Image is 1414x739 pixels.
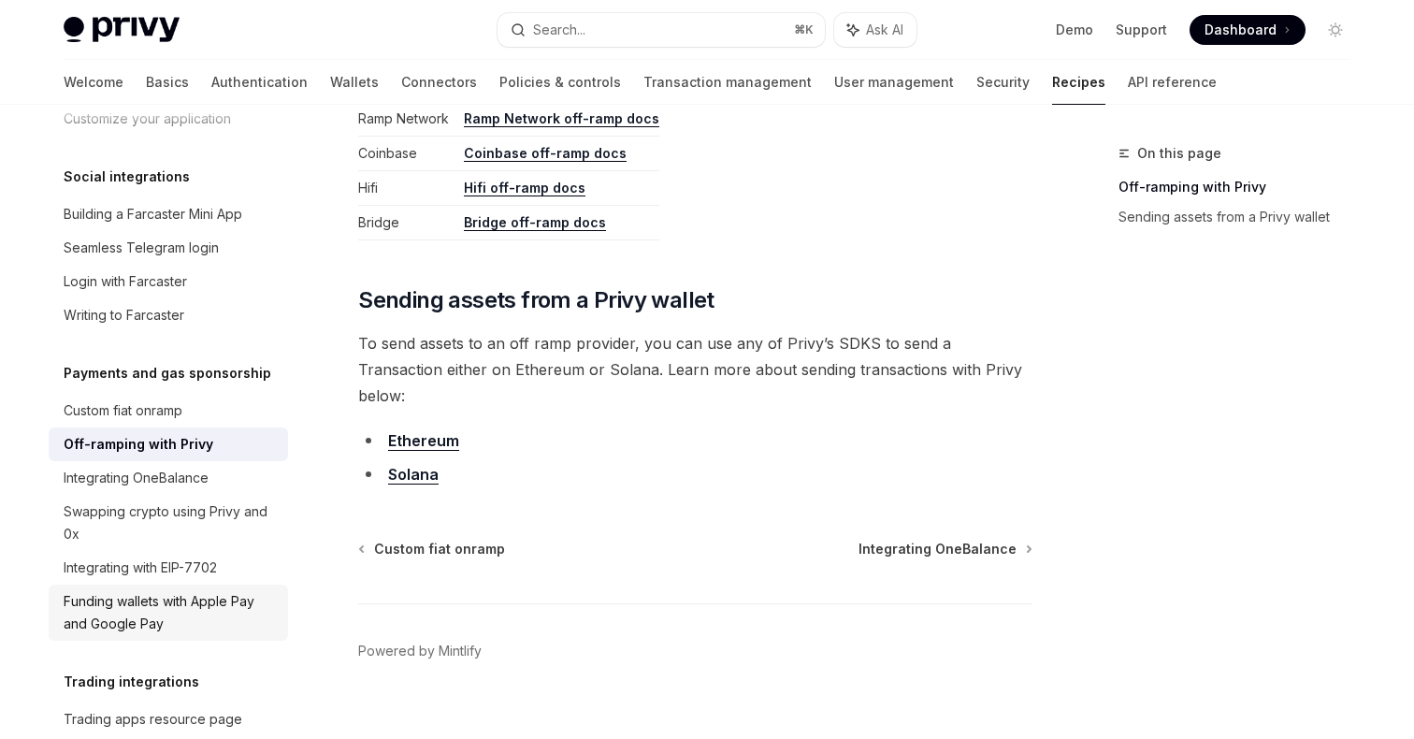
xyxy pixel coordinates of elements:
span: Sending assets from a Privy wallet [358,285,714,315]
span: Ask AI [866,21,903,39]
div: Building a Farcaster Mini App [64,203,242,225]
a: Integrating OneBalance [858,540,1031,558]
td: Coinbase [358,137,456,171]
span: Integrating OneBalance [858,540,1017,558]
div: Integrating OneBalance [64,467,209,489]
a: API reference [1128,60,1217,105]
td: Ramp Network [358,102,456,137]
div: Swapping crypto using Privy and 0x [64,500,277,545]
a: Seamless Telegram login [49,231,288,265]
a: Coinbase off-ramp docs [464,145,627,162]
a: Ramp Network off-ramp docs [464,110,659,127]
a: Trading apps resource page [49,703,288,736]
a: Custom fiat onramp [49,394,288,427]
div: Trading apps resource page [64,708,242,731]
a: Writing to Farcaster [49,298,288,332]
a: Policies & controls [499,60,621,105]
a: Basics [146,60,189,105]
button: Ask AI [834,13,916,47]
a: Solana [388,465,439,485]
a: Bridge off-ramp docs [464,214,606,231]
span: ⌘ K [794,22,814,37]
td: Bridge [358,206,456,240]
a: Integrating with EIP-7702 [49,551,288,585]
a: Swapping crypto using Privy and 0x [49,495,288,551]
a: Connectors [401,60,477,105]
div: Writing to Farcaster [64,304,184,326]
div: Integrating with EIP-7702 [64,557,217,579]
span: On this page [1137,142,1221,165]
a: Wallets [330,60,379,105]
a: Authentication [211,60,308,105]
span: Custom fiat onramp [374,540,505,558]
a: Off-ramping with Privy [49,427,288,461]
a: Building a Farcaster Mini App [49,197,288,231]
div: Seamless Telegram login [64,237,219,259]
a: Off-ramping with Privy [1118,172,1365,202]
a: Recipes [1052,60,1105,105]
h5: Payments and gas sponsorship [64,362,271,384]
a: Dashboard [1190,15,1306,45]
a: User management [834,60,954,105]
a: Integrating OneBalance [49,461,288,495]
h5: Trading integrations [64,671,199,693]
img: light logo [64,17,180,43]
div: Funding wallets with Apple Pay and Google Pay [64,590,277,635]
a: Hifi off-ramp docs [464,180,585,196]
a: Ethereum [388,431,459,451]
button: Toggle dark mode [1320,15,1350,45]
a: Sending assets from a Privy wallet [1118,202,1365,232]
a: Support [1116,21,1167,39]
div: Search... [533,19,585,41]
a: Custom fiat onramp [360,540,505,558]
span: Dashboard [1205,21,1277,39]
div: Custom fiat onramp [64,399,182,422]
a: Transaction management [643,60,812,105]
a: Login with Farcaster [49,265,288,298]
h5: Social integrations [64,166,190,188]
a: Security [976,60,1030,105]
button: Search...⌘K [498,13,825,47]
a: Welcome [64,60,123,105]
a: Demo [1056,21,1093,39]
div: Off-ramping with Privy [64,433,213,456]
div: Login with Farcaster [64,270,187,293]
a: Powered by Mintlify [358,642,482,660]
a: Funding wallets with Apple Pay and Google Pay [49,585,288,641]
span: To send assets to an off ramp provider, you can use any of Privy’s SDKS to send a Transaction eit... [358,330,1032,409]
td: Hifi [358,171,456,206]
